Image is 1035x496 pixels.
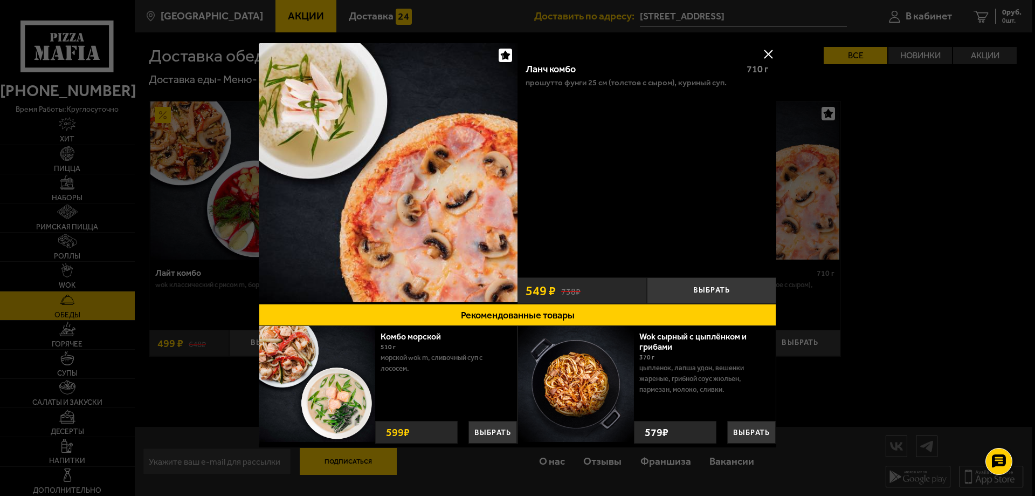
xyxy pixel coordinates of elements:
span: 710 г [747,63,768,75]
p: Прошутто Фунги 25 см (толстое с сыром), Куриный суп. [526,78,727,87]
div: Ланч комбо [526,64,737,76]
img: Ланч комбо [259,43,517,302]
span: 370 г [639,354,654,361]
button: Выбрать [727,421,776,444]
strong: 579 ₽ [642,422,671,443]
p: цыпленок, лапша удон, вешенки жареные, грибной соус Жюльен, пармезан, молоко, сливки. [639,363,768,395]
a: Комбо морской [381,331,452,342]
span: 549 ₽ [526,284,556,297]
span: 510 г [381,343,396,351]
strong: 599 ₽ [383,422,412,443]
s: 738 ₽ [561,285,581,296]
button: Выбрать [647,277,776,304]
p: Морской Wok M, Сливочный суп с лососем. [381,352,509,374]
a: Ланч комбо [259,43,517,304]
button: Рекомендованные товары [259,304,776,326]
a: Wok сырный с цыплёнком и грибами [639,331,747,352]
button: Выбрать [468,421,517,444]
